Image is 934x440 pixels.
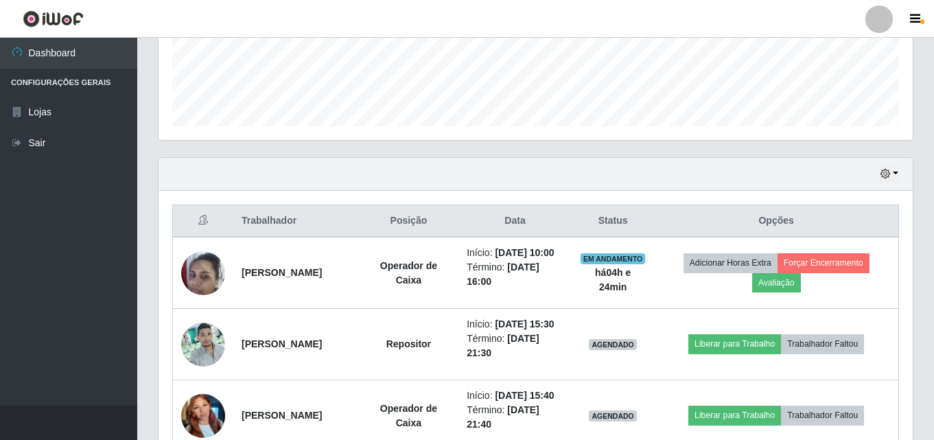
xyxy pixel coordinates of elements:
button: Trabalhador Faltou [781,406,864,425]
button: Trabalhador Faltou [781,334,864,354]
button: Forçar Encerramento [778,253,869,273]
li: Início: [467,246,563,260]
th: Trabalhador [233,205,359,238]
th: Posição [359,205,459,238]
th: Status [572,205,654,238]
li: Início: [467,317,563,332]
img: 1658953242663.jpeg [181,244,225,302]
strong: [PERSON_NAME] [242,338,322,349]
time: [DATE] 10:00 [495,247,554,258]
th: Opções [654,205,898,238]
button: Adicionar Horas Extra [684,253,778,273]
img: 1747873820563.jpeg [181,315,225,373]
strong: Repositor [386,338,431,349]
time: [DATE] 15:40 [495,390,554,401]
button: Liberar para Trabalho [688,406,781,425]
li: Término: [467,332,563,360]
span: AGENDADO [589,339,637,350]
span: AGENDADO [589,410,637,421]
strong: [PERSON_NAME] [242,267,322,278]
strong: há 04 h e 24 min [595,267,631,292]
strong: Operador de Caixa [380,403,437,428]
strong: Operador de Caixa [380,260,437,286]
th: Data [458,205,572,238]
li: Término: [467,260,563,289]
strong: [PERSON_NAME] [242,410,322,421]
button: Liberar para Trabalho [688,334,781,354]
li: Término: [467,403,563,432]
time: [DATE] 15:30 [495,319,554,329]
img: CoreUI Logo [23,10,84,27]
button: Avaliação [752,273,801,292]
li: Início: [467,389,563,403]
span: EM ANDAMENTO [581,253,646,264]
